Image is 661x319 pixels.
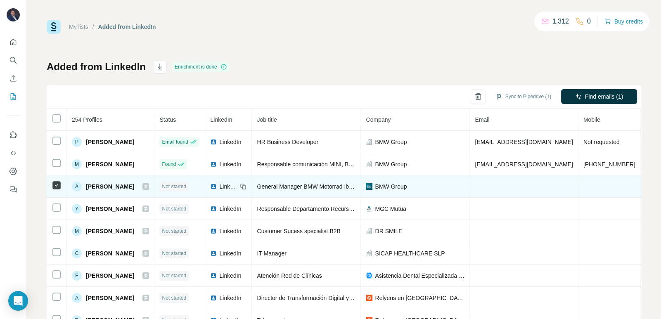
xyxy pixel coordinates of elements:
[7,182,20,197] button: Feedback
[210,116,232,123] span: LinkedIn
[7,8,20,21] img: Avatar
[219,182,237,191] span: LinkedIn
[490,90,557,103] button: Sync to Pipedrive (1)
[257,161,476,168] span: Responsable comunicación MINI, BMW MOTORRAD Y PREMIO BMW DE PINTURA
[7,89,20,104] button: My lists
[475,116,489,123] span: Email
[583,161,635,168] span: [PHONE_NUMBER]
[257,250,286,257] span: IT Manager
[375,205,406,213] span: MGC Mutua
[210,161,217,168] img: LinkedIn logo
[72,204,82,214] div: Y
[583,139,620,145] span: Not requested
[210,206,217,212] img: LinkedIn logo
[375,249,445,258] span: SICAP HEALTHCARE SLP
[162,294,186,302] span: Not started
[162,272,186,279] span: Not started
[219,227,241,235] span: LinkedIn
[172,62,230,72] div: Enrichment is done
[7,146,20,161] button: Use Surfe API
[86,160,134,168] span: [PERSON_NAME]
[552,17,569,26] p: 1,312
[162,138,188,146] span: Email found
[210,295,217,301] img: LinkedIn logo
[585,92,623,101] span: Find emails (1)
[72,293,82,303] div: A
[257,139,318,145] span: HR Business Developer
[162,161,176,168] span: Found
[210,228,217,234] img: LinkedIn logo
[583,116,600,123] span: Mobile
[86,227,134,235] span: [PERSON_NAME]
[375,272,464,280] span: Asistencia Dental Especializada (ADE)
[72,116,102,123] span: 254 Profiles
[375,138,407,146] span: BMW Group
[375,160,407,168] span: BMW Group
[69,24,88,30] a: My lists
[366,272,372,279] img: company-logo
[47,60,146,73] h1: Added from LinkedIn
[257,206,414,212] span: Responsable Departamento Recursos Asistenciales Externos
[219,205,241,213] span: LinkedIn
[8,291,28,311] div: Open Intercom Messenger
[257,183,358,190] span: General Manager BMW Motorrad Iberia
[72,182,82,191] div: A
[219,272,241,280] span: LinkedIn
[210,272,217,279] img: LinkedIn logo
[366,295,372,301] img: company-logo
[72,226,82,236] div: M
[86,249,134,258] span: [PERSON_NAME]
[375,182,407,191] span: BMW Group
[47,20,61,34] img: Surfe Logo
[257,116,277,123] span: Job title
[366,116,391,123] span: Company
[86,138,134,146] span: [PERSON_NAME]
[86,182,134,191] span: [PERSON_NAME]
[162,227,186,235] span: Not started
[219,294,241,302] span: LinkedIn
[86,294,134,302] span: [PERSON_NAME]
[257,295,414,301] span: Director de Transformación Digital y Sistemas de Información
[604,16,643,27] button: Buy credits
[375,227,402,235] span: DR SMILE
[7,35,20,50] button: Quick start
[7,71,20,86] button: Enrich CSV
[219,249,241,258] span: LinkedIn
[561,89,637,104] button: Find emails (1)
[587,17,591,26] p: 0
[210,183,217,190] img: LinkedIn logo
[257,228,340,234] span: Customer Sucess specialist B2B
[7,53,20,68] button: Search
[162,205,186,213] span: Not started
[257,272,322,279] span: Atención Red de Clínicas
[7,164,20,179] button: Dashboard
[219,138,241,146] span: LinkedIn
[210,250,217,257] img: LinkedIn logo
[210,139,217,145] img: LinkedIn logo
[72,159,82,169] div: M
[7,128,20,142] button: Use Surfe on LinkedIn
[86,272,134,280] span: [PERSON_NAME]
[366,206,372,212] img: company-logo
[72,137,82,147] div: P
[219,160,241,168] span: LinkedIn
[86,205,134,213] span: [PERSON_NAME]
[375,294,464,302] span: Relyens en [GEOGRAPHIC_DATA]
[92,23,94,31] li: /
[162,183,186,190] span: Not started
[98,23,156,31] div: Added from LinkedIn
[72,271,82,281] div: F
[475,161,573,168] span: [EMAIL_ADDRESS][DOMAIN_NAME]
[72,248,82,258] div: C
[162,250,186,257] span: Not started
[366,183,372,190] img: company-logo
[159,116,176,123] span: Status
[475,139,573,145] span: [EMAIL_ADDRESS][DOMAIN_NAME]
